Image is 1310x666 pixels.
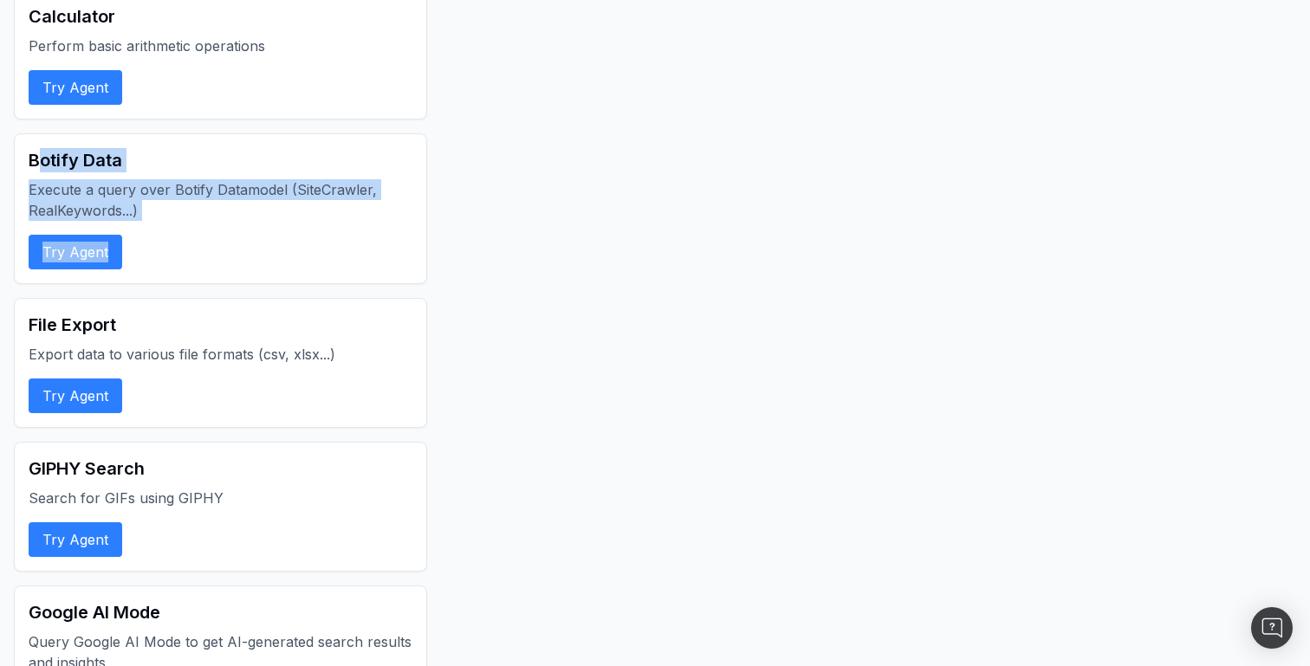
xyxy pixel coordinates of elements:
[1251,607,1293,649] div: Open Intercom Messenger
[29,488,412,508] p: Search for GIFs using GIPHY
[29,313,412,337] h2: File Export
[29,600,412,624] h2: Google AI Mode
[29,378,122,413] button: Try Agent
[29,522,122,557] button: Try Agent
[29,235,122,269] button: Try Agent
[29,70,122,105] button: Try Agent
[29,4,412,29] h2: Calculator
[29,344,412,365] p: Export data to various file formats (csv, xlsx...)
[29,36,412,56] p: Perform basic arithmetic operations
[29,148,412,172] h2: Botify Data
[29,179,412,221] p: Execute a query over Botify Datamodel (SiteCrawler, RealKeywords...)
[29,456,412,481] h2: GIPHY Search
